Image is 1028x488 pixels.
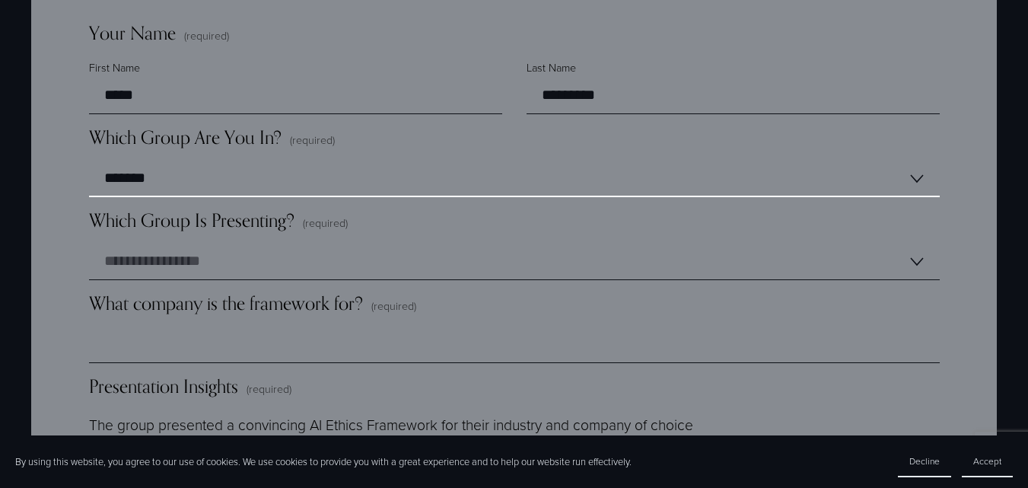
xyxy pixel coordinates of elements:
[89,375,238,397] span: Presentation Insights
[184,30,229,40] span: (required)
[89,415,693,435] legend: The group presented a convincing AI Ethics Framework for their industry and company of choice
[371,298,416,313] span: (required)
[89,161,940,197] select: Which Group Are You In?
[527,59,940,78] div: Last Name
[962,446,1013,477] button: Accept
[898,446,951,477] button: Decline
[303,215,348,230] span: (required)
[247,381,291,396] span: (required)
[89,126,282,148] span: Which Group Are You In?
[909,455,940,467] span: Decline
[89,59,502,78] div: First Name
[89,292,363,314] span: What company is the framework for?
[89,244,940,280] select: Which Group Is Presenting?
[89,22,176,44] span: Your Name
[973,455,1001,467] span: Accept
[290,132,335,147] span: (required)
[89,209,294,231] span: Which Group Is Presenting?
[15,455,632,469] p: By using this website, you agree to our use of cookies. We use cookies to provide you with a grea...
